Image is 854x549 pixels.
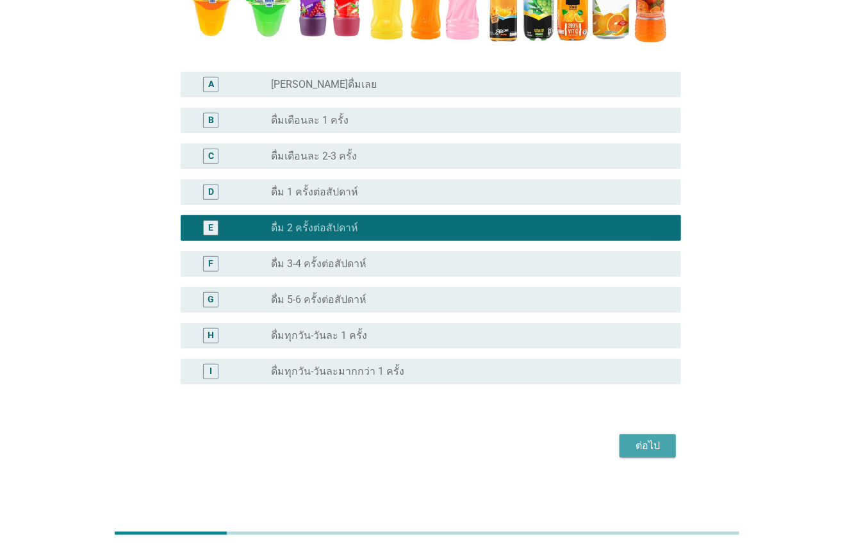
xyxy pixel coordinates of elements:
div: F [208,257,213,270]
label: ดื่มเดือนละ 2-3 ครั้ง [271,150,357,163]
label: ดื่มเดือนละ 1 ครั้ง [271,114,349,127]
div: B [208,113,214,127]
div: D [208,185,214,199]
div: H [208,329,214,342]
button: ต่อไป [620,434,676,457]
div: G [208,293,214,306]
label: ดื่มทุกวัน-วันละมากกว่า 1 ครั้ง [271,365,404,378]
label: ดื่ม 3-4 ครั้งต่อสัปดาห์ [271,258,366,270]
div: A [208,78,214,91]
div: ต่อไป [630,438,666,454]
label: [PERSON_NAME]ดื่มเลย [271,78,377,91]
label: ดื่ม 5-6 ครั้งต่อสัปดาห์ [271,293,366,306]
label: ดื่ม 1 ครั้งต่อสัปดาห์ [271,186,358,199]
div: E [208,221,213,234]
label: ดื่มทุกวัน-วันละ 1 ครั้ง [271,329,367,342]
label: ดื่ม 2 ครั้งต่อสัปดาห์ [271,222,358,234]
div: C [208,149,214,163]
div: I [209,365,212,378]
